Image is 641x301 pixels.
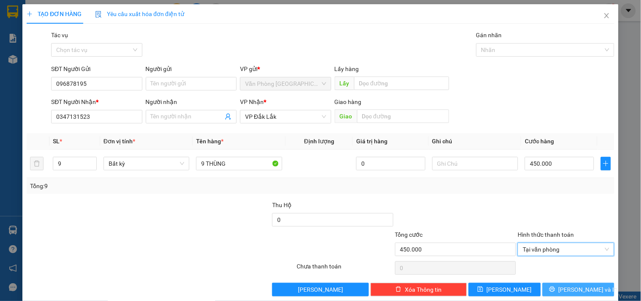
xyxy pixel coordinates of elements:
div: Tên hàng: 1 HỘP GIẤY ( : 1 ) [7,60,158,70]
button: delete [30,157,44,170]
span: [PERSON_NAME] [298,285,343,294]
button: plus [601,157,611,170]
input: Dọc đường [357,109,449,123]
span: Văn Phòng Tân Phú [245,77,326,90]
button: printer[PERSON_NAME] và In [543,283,614,296]
span: plus [601,160,611,167]
div: SĐT Người Nhận [51,97,142,107]
span: Định lượng [304,138,334,145]
div: VP gửi [240,64,331,74]
div: Người gửi [146,64,237,74]
div: 0943010106 [99,27,158,39]
span: Giá trị hàng [356,138,387,145]
span: VP Nhận [240,99,264,105]
span: Xóa Thông tin [405,285,442,294]
div: Văn Phòng [GEOGRAPHIC_DATA] [7,7,93,27]
div: 50.000 [6,44,94,55]
span: TẠO ĐƠN HÀNG [27,11,82,17]
span: delete [396,286,401,293]
input: 0 [356,157,426,170]
label: Tác vụ [51,32,68,38]
span: Gửi: [7,8,20,17]
div: SĐT Người Gửi [51,64,142,74]
span: plus [27,11,33,17]
span: Cước hàng [525,138,554,145]
span: Thu Hộ [272,202,292,208]
button: save[PERSON_NAME] [469,283,540,296]
button: [PERSON_NAME] [272,283,368,296]
span: Đơn vị tính [104,138,135,145]
div: Người nhận [146,97,237,107]
button: Close [595,4,619,28]
span: close [603,12,610,19]
label: Hình thức thanh toán [518,231,574,238]
span: Tên hàng [196,138,224,145]
label: Gán nhãn [476,32,502,38]
span: CR : [6,45,19,54]
input: VD: Bàn, Ghế [196,157,282,170]
div: Tổng: 9 [30,181,248,191]
span: [PERSON_NAME] và In [559,285,618,294]
input: Dọc đường [354,77,449,90]
span: [PERSON_NAME] [487,285,532,294]
img: icon [95,11,102,18]
span: SL [53,138,60,145]
span: printer [549,286,555,293]
span: Tại văn phòng [523,243,609,256]
div: Chưa thanh toán [296,262,394,276]
span: Yêu cầu xuất hóa đơn điện tử [95,11,184,17]
th: Ghi chú [429,133,521,150]
div: VP M'Drắk [99,7,158,27]
span: save [477,286,483,293]
span: Giao [335,109,357,123]
button: deleteXóa Thông tin [371,283,467,296]
span: SL [110,59,121,71]
div: 0966849803 [7,27,93,39]
span: Nhận: [99,8,119,17]
span: Bất kỳ [109,157,184,170]
span: Lấy [335,77,354,90]
span: VP Đắk Lắk [245,110,326,123]
span: Lấy hàng [335,66,359,72]
span: user-add [225,113,232,120]
span: Tổng cước [395,231,423,238]
input: Ghi Chú [432,157,518,170]
span: Giao hàng [335,99,362,105]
